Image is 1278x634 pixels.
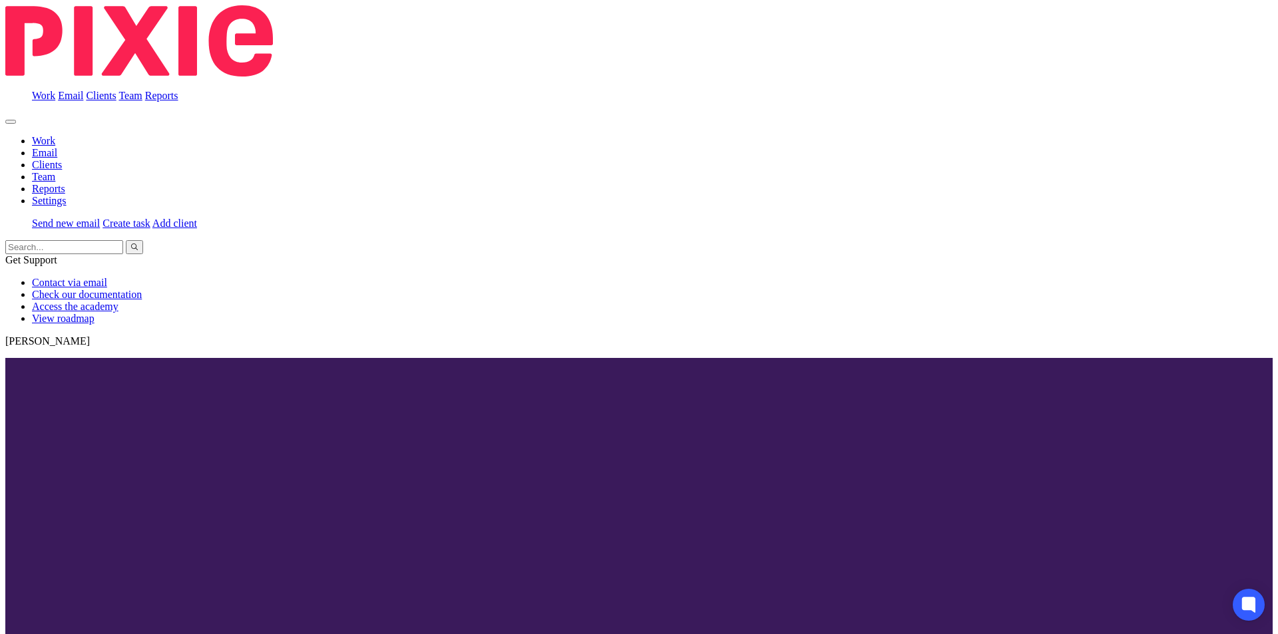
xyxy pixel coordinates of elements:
[32,313,95,324] a: View roadmap
[32,90,55,101] a: Work
[32,147,57,158] a: Email
[5,240,123,254] input: Search
[32,183,65,194] a: Reports
[32,135,55,146] a: Work
[32,277,107,288] a: Contact via email
[152,218,197,229] a: Add client
[32,195,67,206] a: Settings
[58,90,83,101] a: Email
[126,240,143,254] button: Search
[103,218,150,229] a: Create task
[86,90,116,101] a: Clients
[5,5,273,77] img: Pixie
[32,171,55,182] a: Team
[32,301,118,312] a: Access the academy
[5,254,57,265] span: Get Support
[118,90,142,101] a: Team
[145,90,178,101] a: Reports
[32,218,100,229] a: Send new email
[32,159,62,170] a: Clients
[5,335,1273,347] p: [PERSON_NAME]
[32,289,142,300] a: Check our documentation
